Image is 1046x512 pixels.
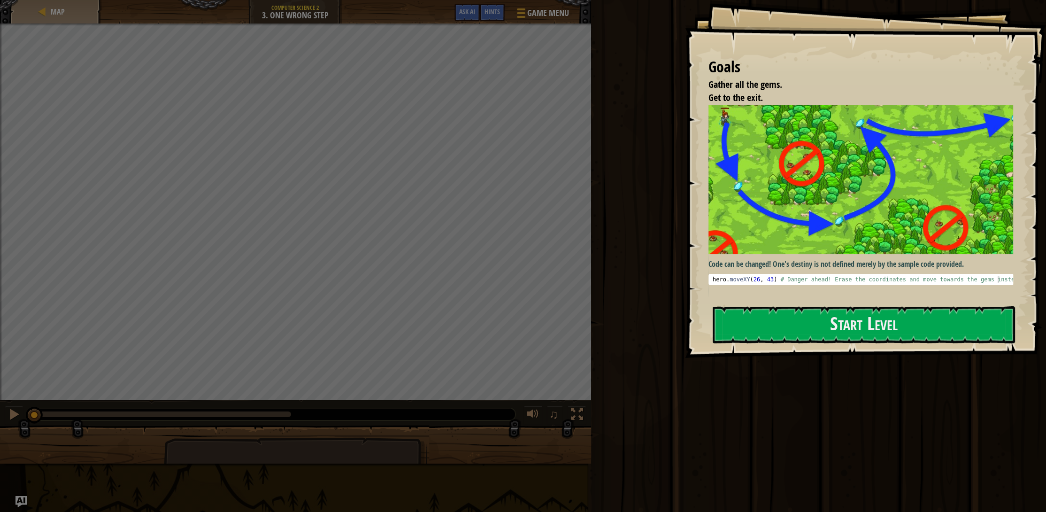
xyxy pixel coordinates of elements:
button: Start Level [713,306,1015,343]
button: ♫ [547,406,563,425]
button: Game Menu [509,4,575,26]
span: Game Menu [527,7,569,19]
img: One wrong step [708,105,1020,254]
button: Toggle fullscreen [568,406,586,425]
button: Ctrl + P: Pause [5,406,23,425]
span: Map [51,7,65,17]
span: Ask AI [459,7,475,16]
button: Ask AI [15,496,27,507]
li: Get to the exit. [697,91,1011,105]
span: Get to the exit. [708,91,763,104]
span: Gather all the gems. [708,78,782,91]
button: Ask AI [454,4,480,21]
span: Hints [485,7,500,16]
a: Map [48,7,65,17]
div: Goals [708,56,1013,78]
p: Code can be changed! One's destiny is not defined merely by the sample code provided. [708,259,1020,270]
button: Adjust volume [523,406,542,425]
span: ♫ [549,407,558,421]
li: Gather all the gems. [697,78,1011,92]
